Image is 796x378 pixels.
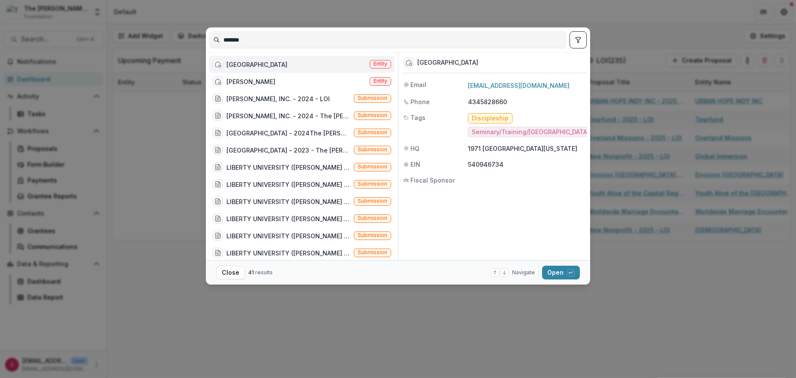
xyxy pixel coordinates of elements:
div: LIBERTY UNIVERSITY ([PERSON_NAME] MINISTRIES) - Grant - [DATE] [226,163,350,172]
span: Seminary/Training/[GEOGRAPHIC_DATA] [472,129,589,136]
span: EIN [410,160,420,169]
span: Submission [358,232,387,238]
div: LIBERTY UNIVERSITY ([PERSON_NAME] MINISTRIES) - Grant - [DATE] [226,180,350,189]
div: [PERSON_NAME], INC. - 2024 - LOI [226,94,330,103]
span: Submission [358,164,387,170]
span: Discipleship [472,115,509,122]
div: [GEOGRAPHIC_DATA] - 2024The [PERSON_NAME] Foundation Grant Proposal Application [226,129,350,138]
span: Submission [358,198,387,204]
span: Submission [358,215,387,221]
p: 1971 [GEOGRAPHIC_DATA][US_STATE] [468,144,585,153]
button: toggle filters [570,31,587,48]
span: Entity [374,61,387,67]
p: 540946734 [468,160,585,169]
span: Tags [410,113,425,122]
div: LIBERTY UNIVERSITY ([PERSON_NAME] MINISTRIES) - Grant - [DATE] [226,214,350,223]
span: results [255,269,273,276]
div: LIBERTY UNIVERSITY ([PERSON_NAME] MINISTRIES) - Grant - [DATE] [226,249,350,258]
button: Open [542,266,580,279]
a: [EMAIL_ADDRESS][DOMAIN_NAME] [468,82,570,89]
span: Entity [374,78,387,84]
div: [GEOGRAPHIC_DATA] [417,59,478,66]
div: LIBERTY UNIVERSITY ([PERSON_NAME] MINISTRIES) - Grant - [DATE] [226,197,350,206]
div: [PERSON_NAME], INC. - 2024 - The [PERSON_NAME] Foundation Grant Proposal Application [226,111,350,120]
span: Navigate [512,269,535,276]
span: Submission [358,112,387,118]
div: [PERSON_NAME] [226,77,275,86]
button: Close [216,266,245,279]
span: Submission [358,147,387,153]
span: Submission [358,181,387,187]
div: [GEOGRAPHIC_DATA] - 2023 - The [PERSON_NAME] Foundation Grant Proposal Application [226,146,350,155]
span: Email [410,80,426,89]
span: Submission [358,249,387,255]
p: 4345828660 [468,97,585,106]
div: [GEOGRAPHIC_DATA] [226,60,287,69]
span: Phone [410,97,430,106]
span: HQ [410,144,419,153]
span: Fiscal Sponsor [410,176,455,185]
span: Submission [358,129,387,135]
div: LIBERTY UNIVERSITY ([PERSON_NAME] MINISTRIES) - Grant - [DATE] [226,231,350,240]
span: 41 [248,269,254,276]
span: Submission [358,95,387,101]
